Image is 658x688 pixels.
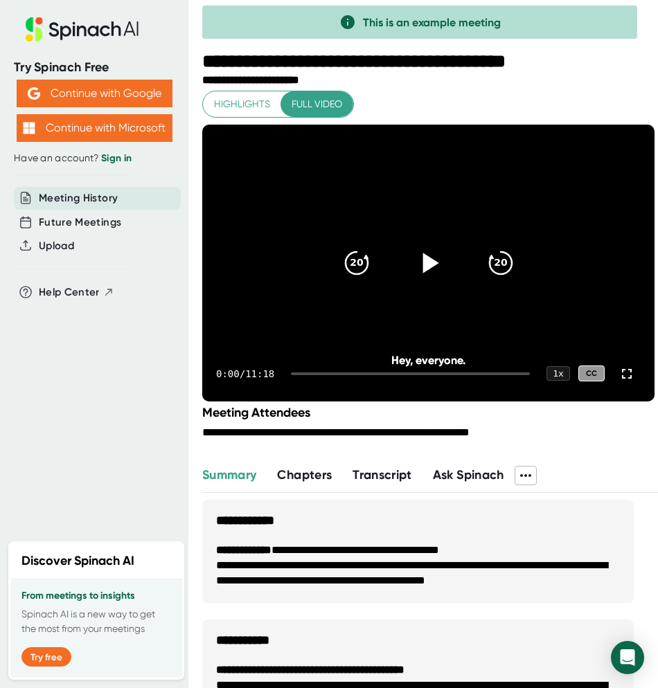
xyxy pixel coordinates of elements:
span: Chapters [277,467,332,482]
div: Open Intercom Messenger [611,641,644,674]
span: Ask Spinach [433,467,504,482]
div: Try Spinach Free [14,60,175,75]
button: Try free [21,647,71,667]
button: Future Meetings [39,215,121,230]
img: Aehbyd4JwY73AAAAAElFTkSuQmCC [28,87,40,100]
button: Highlights [203,91,281,117]
h2: Discover Spinach AI [21,552,134,570]
button: Full video [281,91,353,117]
span: Help Center [39,284,100,300]
div: Meeting Attendees [202,405,658,420]
div: Have an account? [14,152,175,165]
button: Continue with Microsoft [17,114,172,142]
button: Meeting History [39,190,118,206]
button: Chapters [277,466,332,485]
div: Hey, everyone. [247,354,609,367]
button: Continue with Google [17,80,172,107]
div: CC [578,365,605,381]
button: Ask Spinach [433,466,504,485]
span: Highlights [214,96,270,113]
div: 0:00 / 11:18 [216,368,274,379]
button: Help Center [39,284,114,300]
div: 1 x [546,366,570,381]
button: Transcript [353,466,412,485]
button: Summary [202,466,256,485]
span: Full video [292,96,342,113]
span: This is an example meeting [363,16,501,29]
a: Sign in [101,152,132,164]
span: Transcript [353,467,412,482]
h3: From meetings to insights [21,590,171,601]
button: Upload [39,238,74,254]
p: Spinach AI is a new way to get the most from your meetings [21,607,171,636]
span: Summary [202,467,256,482]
